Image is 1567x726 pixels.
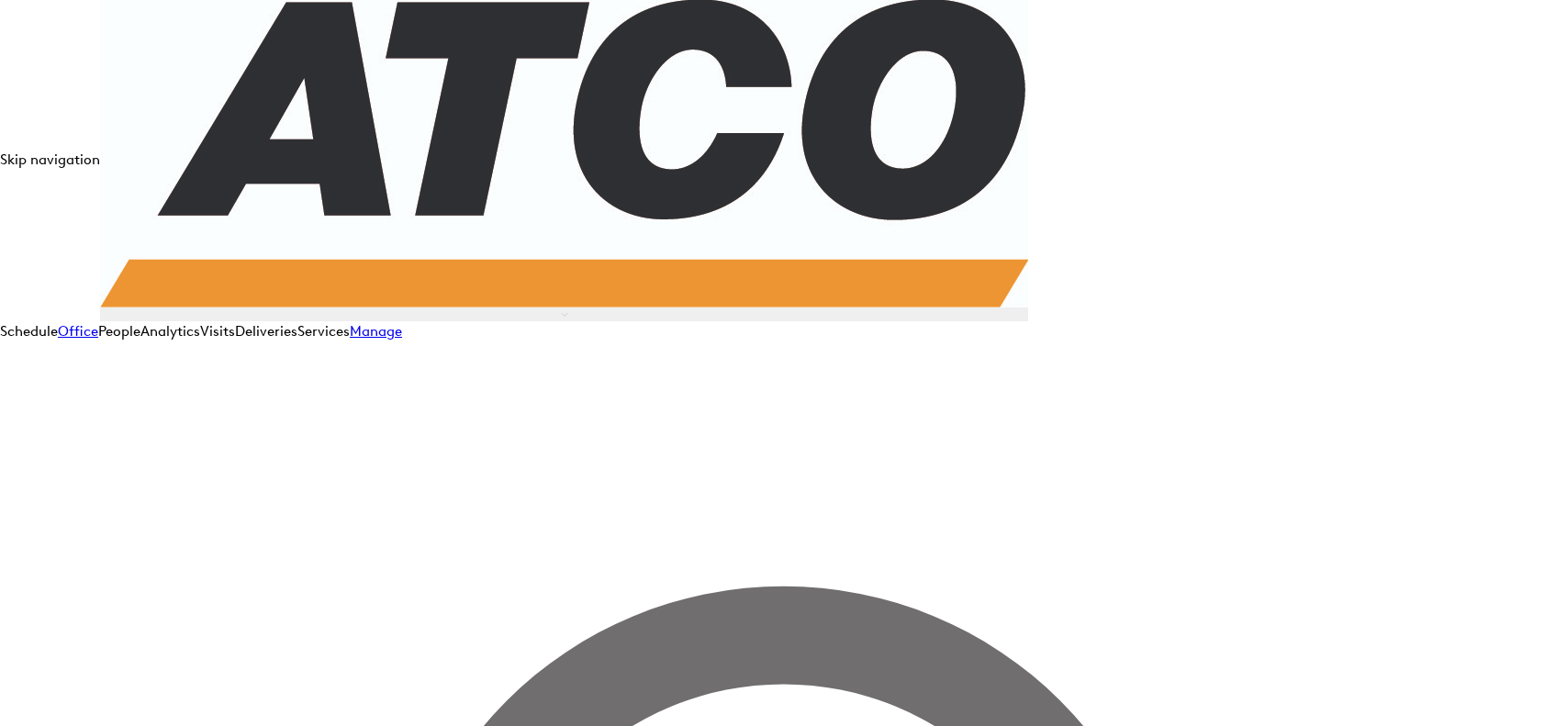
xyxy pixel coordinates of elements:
a: Visits [200,323,235,340]
a: People [98,323,140,340]
a: Manage [350,323,402,340]
a: Services [297,323,350,340]
a: Deliveries [235,323,297,340]
a: Analytics [140,323,200,340]
a: Office [58,323,98,340]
